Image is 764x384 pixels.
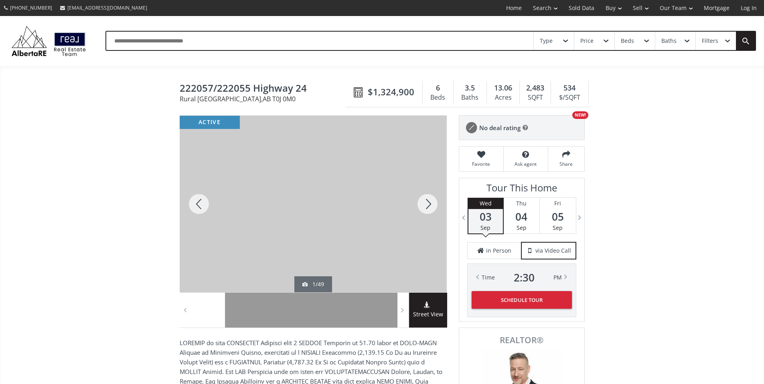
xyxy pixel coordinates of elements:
span: Rural [GEOGRAPHIC_DATA] , AB T0J 0M0 [180,96,350,102]
div: 13.06 [491,83,515,93]
span: 2 : 30 [514,272,535,283]
div: Beds [427,92,449,104]
span: 03 [468,211,503,222]
div: 6 [427,83,449,93]
button: Schedule Tour [472,291,572,309]
div: active [180,116,240,129]
span: via Video Call [535,247,571,255]
span: No deal rating [479,124,521,132]
span: Street View [409,310,447,319]
a: [EMAIL_ADDRESS][DOMAIN_NAME] [56,0,151,15]
span: Sep [553,224,563,231]
div: Baths [458,92,482,104]
span: $1,324,900 [368,86,414,98]
span: Sep [517,224,527,231]
span: [PHONE_NUMBER] [10,4,52,11]
span: Favorite [463,161,499,167]
span: 2,483 [526,83,544,93]
div: Wed [468,198,503,209]
div: Fri [540,198,576,209]
div: SQFT [524,92,547,104]
span: 05 [540,211,576,222]
div: Type [540,38,553,44]
span: Ask agent [508,161,544,167]
div: Price [580,38,594,44]
span: Share [552,161,580,167]
img: rating icon [463,120,479,136]
h3: Tour This Home [467,182,576,197]
div: NEW! [572,111,588,119]
div: Filters [702,38,718,44]
div: Time PM [482,272,562,283]
div: Acres [491,92,515,104]
span: Sep [480,224,490,231]
div: Baths [661,38,677,44]
img: Logo [8,24,89,58]
div: 222057/222055 Highway 24 Rural Wheatland County, AB T0J 0M0 - Photo 1 of 49 [180,116,447,292]
div: Thu [504,198,539,209]
span: 04 [504,211,539,222]
span: in Person [486,247,511,255]
div: 3.5 [458,83,482,93]
span: 222057/222055 Highway 24 [180,83,350,95]
span: [EMAIL_ADDRESS][DOMAIN_NAME] [67,4,147,11]
span: REALTOR® [468,336,576,344]
div: 534 [555,83,584,93]
div: 1/49 [302,280,324,288]
div: Beds [621,38,634,44]
div: $/SQFT [555,92,584,104]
